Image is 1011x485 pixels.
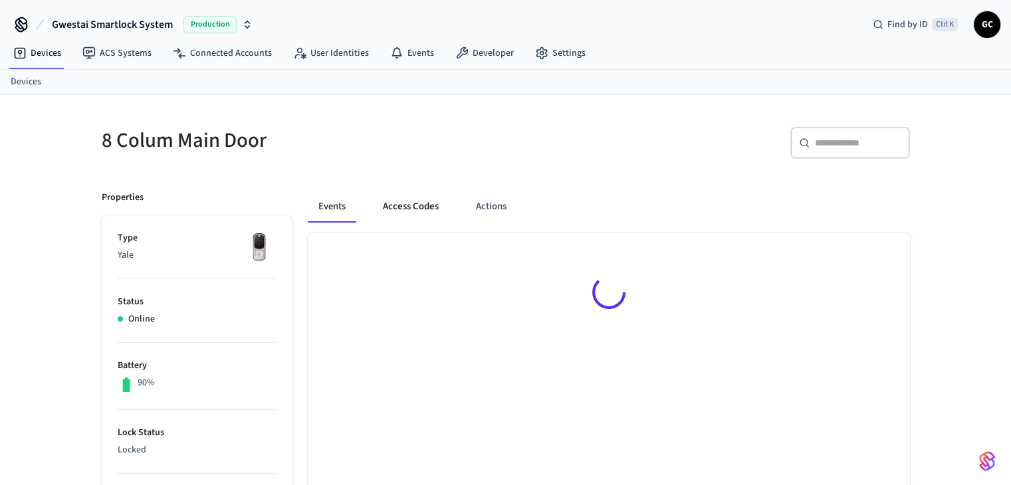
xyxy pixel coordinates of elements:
[308,191,910,223] div: ant example
[52,17,173,33] span: Gwestai Smartlock System
[102,191,144,205] p: Properties
[11,75,41,89] a: Devices
[524,41,596,65] a: Settings
[975,13,999,37] span: GC
[118,231,276,245] p: Type
[118,426,276,440] p: Lock Status
[3,41,72,65] a: Devices
[128,312,155,326] p: Online
[372,191,449,223] button: Access Codes
[282,41,380,65] a: User Identities
[162,41,282,65] a: Connected Accounts
[974,11,1000,38] button: GC
[932,18,958,31] span: Ctrl K
[118,359,276,373] p: Battery
[380,41,445,65] a: Events
[72,41,162,65] a: ACS Systems
[243,231,276,264] img: Yale Assure Touchscreen Wifi Smart Lock, Satin Nickel, Front
[183,16,237,33] span: Production
[308,191,356,223] button: Events
[118,295,276,309] p: Status
[887,18,928,31] span: Find by ID
[118,248,276,262] p: Yale
[445,41,524,65] a: Developer
[979,450,995,472] img: SeamLogoGradient.69752ec5.svg
[862,13,968,37] div: Find by IDCtrl K
[465,191,517,223] button: Actions
[138,376,155,390] p: 90%
[102,127,498,154] h5: 8 Colum Main Door
[118,443,276,457] p: Locked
